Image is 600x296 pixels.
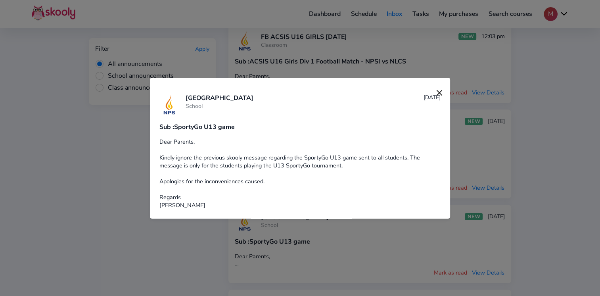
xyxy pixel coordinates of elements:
div: School [186,102,253,110]
div: [GEOGRAPHIC_DATA] [186,94,253,102]
div: Dear Parents, Kindly ignore the previous skooly message regarding the SportyGo U13 game sent to a... [159,138,441,209]
img: 20170717074618169820408676579146e5rDExiun0FCoEly0V.png [159,95,179,115]
div: [DATE] [424,94,441,116]
div: SportyGo U13 game [159,123,441,131]
span: Sub : [159,123,174,131]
